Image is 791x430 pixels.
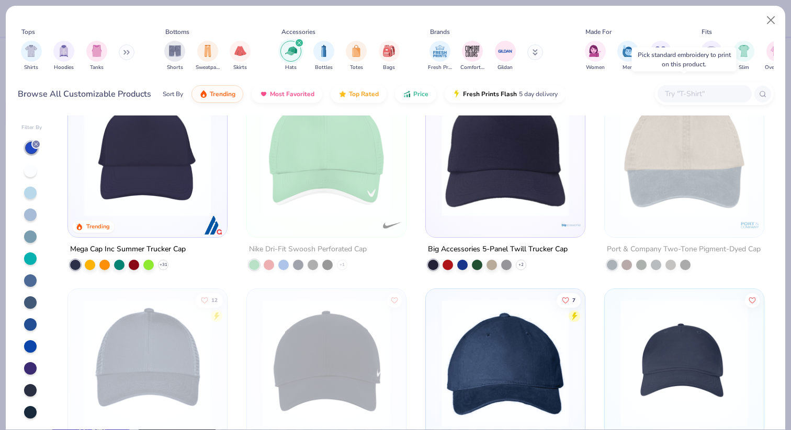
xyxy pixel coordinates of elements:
div: Tops [21,27,35,37]
div: Accessories [281,27,315,37]
img: Oversized Image [771,45,783,57]
button: Trending [191,85,243,103]
div: Pick standard embroidery to print on this product. [638,50,731,69]
button: filter button [280,41,301,72]
button: filter button [733,41,754,72]
span: Tanks [90,64,104,72]
div: Nike Dri-Fit Swoosh Perforated Cap [249,242,367,255]
img: Tanks Image [91,45,103,57]
button: filter button [346,41,367,72]
img: Shirts Image [25,45,37,57]
button: filter button [313,41,334,72]
button: Price [395,85,436,103]
div: filter for Men [617,41,638,72]
div: Sort By [163,89,183,99]
div: filter for Hoodies [53,41,74,72]
img: 7d8ff22e-b23f-4522-ad9d-3b4466d99bcf [78,299,217,426]
div: filter for Shirts [21,41,42,72]
button: Like [387,293,402,307]
span: Top Rated [349,90,379,98]
button: filter button [495,41,516,72]
div: filter for Hats [280,41,301,72]
button: filter button [21,41,42,72]
img: 6766fcae-3b20-46a7-b735-e51bfe0d49fe [436,89,574,216]
img: Comfort Colors Image [465,43,480,59]
span: Shirts [24,64,38,72]
span: + 31 [160,261,167,268]
span: Women [586,64,605,72]
img: a24b5010-889a-4e8c-9faa-7a24da73702b [257,299,395,426]
button: Like [745,293,760,307]
button: filter button [53,41,74,72]
span: Shorts [167,64,183,72]
span: Fresh Prints [428,64,452,72]
div: filter for Oversized [765,41,788,72]
button: Close [761,10,781,30]
img: 2632fd9c-53b7-43da-80a2-e5f0a9892b93 [78,89,217,216]
span: 12 [212,297,218,303]
button: filter button [196,41,220,72]
div: Big Accessories 5-Panel Twill Trucker Cap [428,242,568,255]
img: 485a04ae-0fd4-45af-8536-219ec1e745c2 [257,89,395,216]
img: Men Image [622,45,634,57]
span: Bags [383,64,395,72]
span: Comfort Colors [460,64,484,72]
div: filter for Totes [346,41,367,72]
div: filter for Women [585,41,606,72]
img: Hats Image [285,45,297,57]
div: filter for Cropped [701,41,722,72]
div: filter for Bottles [313,41,334,72]
button: filter button [585,41,606,72]
img: Mega Cap Inc logo [203,214,224,235]
div: Fits [702,27,712,37]
img: Skirts Image [234,45,246,57]
span: Gildan [498,64,513,72]
img: Fresh Prints Image [432,43,448,59]
img: Shorts Image [169,45,181,57]
span: Trending [210,90,235,98]
div: Brands [430,27,450,37]
img: Nike logo [382,214,403,235]
img: f10a1add-f618-427d-9b91-b2a5f6ec5da0 [615,89,753,216]
span: Most Favorited [270,90,314,98]
span: Bottles [315,64,333,72]
img: 29d0ff0c-0d7e-4dba-8f6c-85ed25ccb866 [574,89,712,216]
div: Mega Cap Inc Summer Trucker Cap [70,242,186,255]
button: filter button [701,41,722,72]
button: Top Rated [331,85,387,103]
button: Like [557,293,581,307]
span: Men [623,64,633,72]
div: filter for Bags [379,41,400,72]
img: Gildan Image [498,43,513,59]
img: ed1a7f98-5286-424f-9ecd-1a76c8557bee [615,299,753,426]
button: filter button [765,41,788,72]
button: filter button [230,41,251,72]
img: Bags Image [383,45,394,57]
img: d9049ca4-5fe3-4c40-be85-092b4fb319c9 [395,89,534,216]
button: Fresh Prints Flash5 day delivery [445,85,566,103]
img: Slim Image [738,45,750,57]
span: Totes [350,64,363,72]
div: Port & Company Two-Tone Pigment-Dyed Cap [607,242,761,255]
img: bcffe5ac-15f0-4d28-a7da-bc672e5a2c00 [395,299,534,426]
img: Women Image [589,45,601,57]
span: Fresh Prints Flash [463,90,517,98]
button: Like [196,293,223,307]
div: filter for Shorts [164,41,185,72]
div: Bottoms [165,27,189,37]
img: trending.gif [199,90,208,98]
img: TopRated.gif [338,90,347,98]
div: filter for Fresh Prints [428,41,452,72]
div: Filter By [21,124,42,132]
button: filter button [650,41,671,72]
span: Sweatpants [196,64,220,72]
span: 7 [572,297,575,303]
span: 5 day delivery [519,88,558,100]
button: filter button [164,41,185,72]
div: filter for Comfort Colors [460,41,484,72]
img: Hoodies Image [58,45,70,57]
span: + 1 [340,261,345,268]
div: filter for Tanks [86,41,107,72]
div: filter for Sweatpants [196,41,220,72]
span: Hoodies [54,64,74,72]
